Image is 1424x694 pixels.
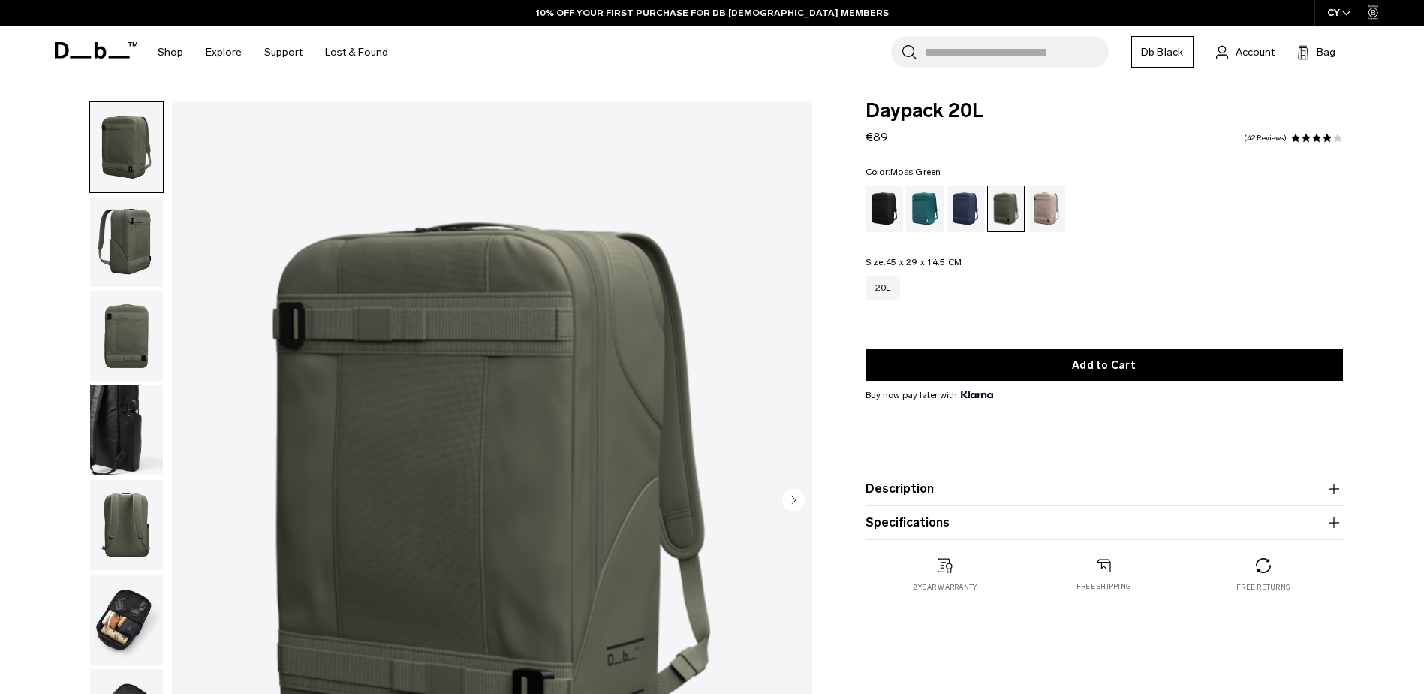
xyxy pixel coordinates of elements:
[987,186,1025,232] a: Moss Green
[90,385,163,475] img: Daypack 20L Moss Green
[1216,43,1275,61] a: Account
[90,197,163,287] img: Daypack 20L Moss Green
[890,167,941,177] span: Moss Green
[1244,134,1287,142] a: 42 reviews
[146,26,399,79] nav: Main Navigation
[158,26,183,79] a: Shop
[886,257,962,267] span: 45 x 29 x 14.5 CM
[264,26,303,79] a: Support
[89,196,164,288] button: Daypack 20L Moss Green
[866,480,1343,498] button: Description
[1236,582,1290,593] p: Free returns
[90,480,163,570] img: Daypack 20L Moss Green
[90,291,163,382] img: Daypack 20L Moss Green
[866,130,888,144] span: €89
[89,101,164,193] button: Daypack 20L Moss Green
[1297,43,1335,61] button: Bag
[1131,36,1194,68] a: Db Black
[947,186,984,232] a: Blue Hour
[866,514,1343,532] button: Specifications
[1028,186,1065,232] a: Fogbow Beige
[89,385,164,476] button: Daypack 20L Moss Green
[89,291,164,382] button: Daypack 20L Moss Green
[1317,44,1335,60] span: Bag
[913,582,977,593] p: 2 year warranty
[90,102,163,192] img: Daypack 20L Moss Green
[206,26,242,79] a: Explore
[325,26,388,79] a: Lost & Found
[961,391,993,398] img: {"height" => 20, "alt" => "Klarna"}
[536,6,889,20] a: 10% OFF YOUR FIRST PURCHASE FOR DB [DEMOGRAPHIC_DATA] MEMBERS
[89,574,164,665] button: Daypack 20L Moss Green
[866,167,941,177] legend: Color:
[866,258,962,267] legend: Size:
[866,276,901,300] a: 20L
[866,186,903,232] a: Black Out
[1076,581,1131,592] p: Free shipping
[906,186,944,232] a: Midnight Teal
[89,479,164,571] button: Daypack 20L Moss Green
[1236,44,1275,60] span: Account
[866,349,1343,381] button: Add to Cart
[866,388,993,402] span: Buy now pay later with
[866,101,1343,121] span: Daypack 20L
[782,488,805,514] button: Next slide
[90,575,163,665] img: Daypack 20L Moss Green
